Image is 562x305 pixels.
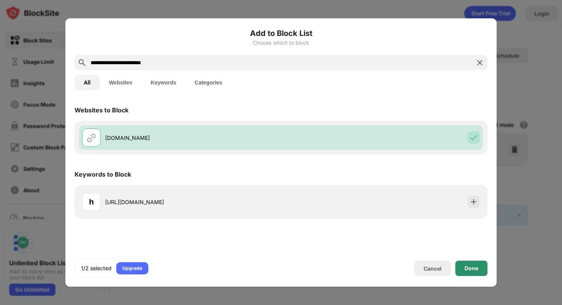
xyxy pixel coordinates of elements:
button: Keywords [141,75,185,90]
div: Websites to Block [75,106,128,114]
img: url.svg [87,133,96,142]
img: search.svg [78,58,87,67]
div: h [89,196,94,208]
button: All [75,75,100,90]
div: Cancel [424,265,442,272]
h6: Add to Block List [75,28,487,39]
button: Categories [185,75,231,90]
div: Done [465,265,478,271]
div: [URL][DOMAIN_NAME] [105,198,281,206]
div: Upgrade [122,264,142,272]
div: Keywords to Block [75,170,131,178]
img: search-close [475,58,484,67]
div: 1/2 selected [81,264,112,272]
div: Choose which to block [75,40,487,46]
div: [DOMAIN_NAME] [105,134,281,142]
button: Websites [100,75,141,90]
